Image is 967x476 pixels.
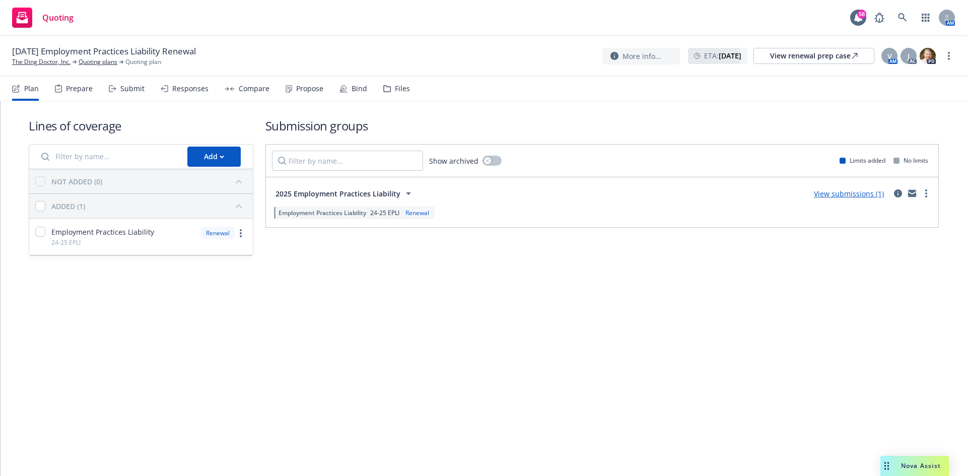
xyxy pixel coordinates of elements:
[887,51,892,61] span: V
[125,57,161,66] span: Quoting plan
[943,50,955,62] a: more
[120,85,145,93] div: Submit
[857,10,866,19] div: 58
[602,48,680,64] button: More info...
[403,209,431,217] div: Renewal
[51,176,102,187] div: NOT ADDED (0)
[352,85,367,93] div: Bind
[770,48,858,63] div: View renewal prep case
[296,85,323,93] div: Propose
[893,156,928,165] div: No limits
[204,147,224,166] div: Add
[12,45,196,57] span: [DATE] Employment Practices Liability Renewal
[12,57,71,66] a: The Ding Doctor, Inc.
[201,227,235,239] div: Renewal
[920,187,932,199] a: more
[51,173,247,189] button: NOT ADDED (0)
[429,156,478,166] span: Show archived
[42,14,74,22] span: Quoting
[79,57,117,66] a: Quoting plans
[35,147,181,167] input: Filter by name...
[892,187,904,199] a: circleInformation
[869,8,889,28] a: Report a Bug
[906,187,918,199] a: mail
[51,198,247,214] button: ADDED (1)
[29,117,253,134] h1: Lines of coverage
[272,151,423,171] input: Filter by name...
[395,85,410,93] div: Files
[370,209,399,217] span: 24-25 EPLI
[814,189,884,198] a: View submissions (1)
[239,85,269,93] div: Compare
[272,183,418,203] button: 2025 Employment Practices Liability
[51,201,85,212] div: ADDED (1)
[623,51,661,61] span: More info...
[901,461,941,470] span: Nova Assist
[51,227,154,237] span: Employment Practices Liability
[265,117,939,134] h1: Submission groups
[187,147,241,167] button: Add
[908,51,910,61] span: J
[235,227,247,239] a: more
[66,85,93,93] div: Prepare
[892,8,913,28] a: Search
[840,156,885,165] div: Limits added
[916,8,936,28] a: Switch app
[880,456,949,476] button: Nova Assist
[279,209,366,217] span: Employment Practices Liability
[704,50,741,61] span: ETA :
[51,238,81,247] span: 24-25 EPLI
[275,188,400,199] span: 2025 Employment Practices Liability
[24,85,39,93] div: Plan
[880,456,893,476] div: Drag to move
[172,85,209,93] div: Responses
[753,48,874,64] a: View renewal prep case
[8,4,78,32] a: Quoting
[719,51,741,60] strong: [DATE]
[920,48,936,64] img: photo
